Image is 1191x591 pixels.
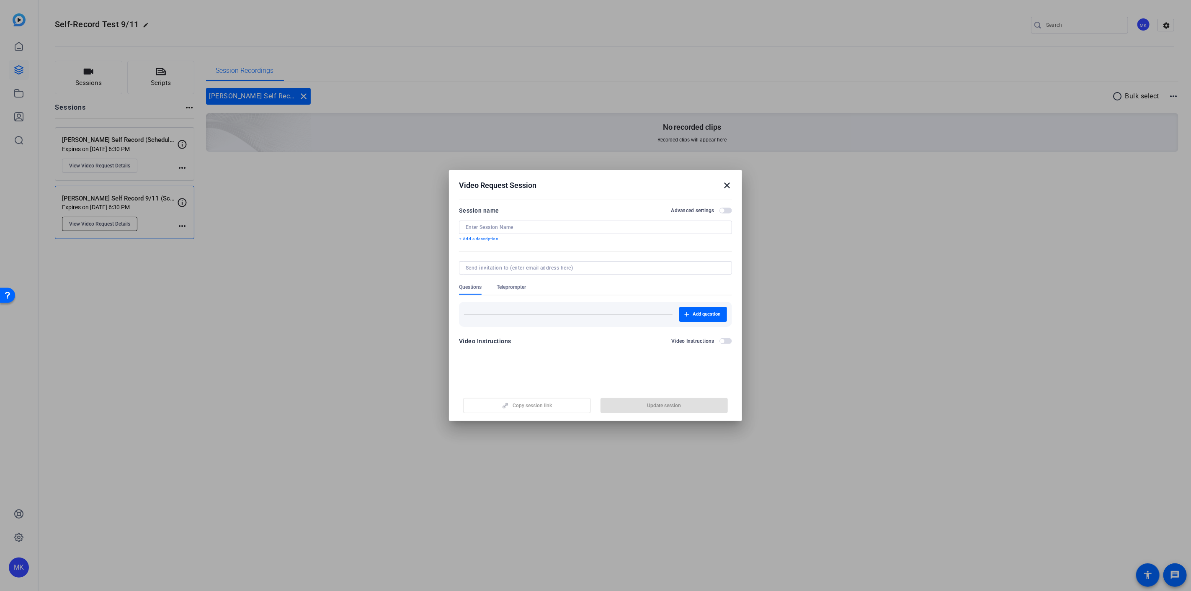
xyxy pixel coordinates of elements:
span: Teleprompter [497,284,526,290]
h2: Video Instructions [672,338,715,344]
input: Enter Session Name [466,224,725,231]
div: Video Instructions [459,336,511,346]
button: Add question [679,307,727,322]
div: Video Request Session [459,180,732,190]
div: Session name [459,206,499,216]
mat-icon: close [722,180,732,190]
h2: Advanced settings [671,207,714,214]
span: Add question [693,311,720,318]
span: Questions [459,284,482,290]
p: + Add a description [459,236,732,242]
input: Send invitation to (enter email address here) [466,265,722,271]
